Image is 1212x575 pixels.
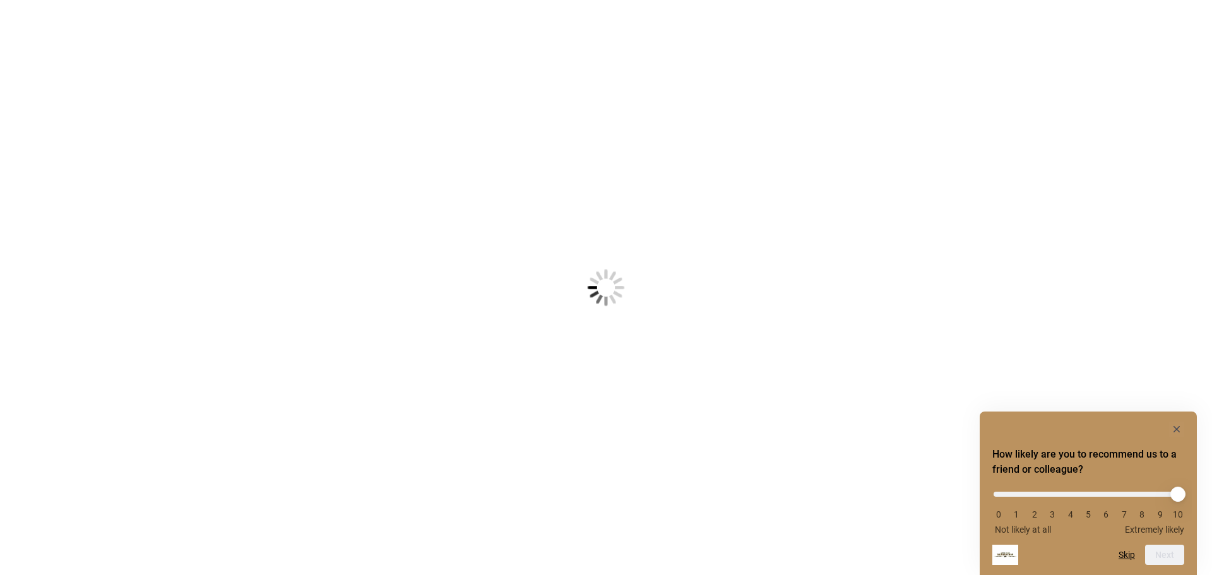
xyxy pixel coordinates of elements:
li: 6 [1100,509,1112,519]
button: Next question [1145,545,1184,565]
li: 10 [1172,509,1184,519]
li: 8 [1136,509,1148,519]
li: 3 [1046,509,1059,519]
li: 1 [1010,509,1023,519]
li: 2 [1028,509,1041,519]
li: 9 [1154,509,1167,519]
button: Skip [1119,550,1135,560]
li: 4 [1064,509,1077,519]
img: Loading [525,207,687,369]
h2: How likely are you to recommend us to a friend or colleague? Select an option from 0 to 10, with ... [992,447,1184,477]
li: 7 [1118,509,1131,519]
span: Extremely likely [1125,525,1184,535]
span: Not likely at all [995,525,1051,535]
li: 0 [992,509,1005,519]
div: How likely are you to recommend us to a friend or colleague? Select an option from 0 to 10, with ... [992,422,1184,565]
li: 5 [1082,509,1095,519]
div: How likely are you to recommend us to a friend or colleague? Select an option from 0 to 10, with ... [992,482,1184,535]
button: Hide survey [1169,422,1184,437]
